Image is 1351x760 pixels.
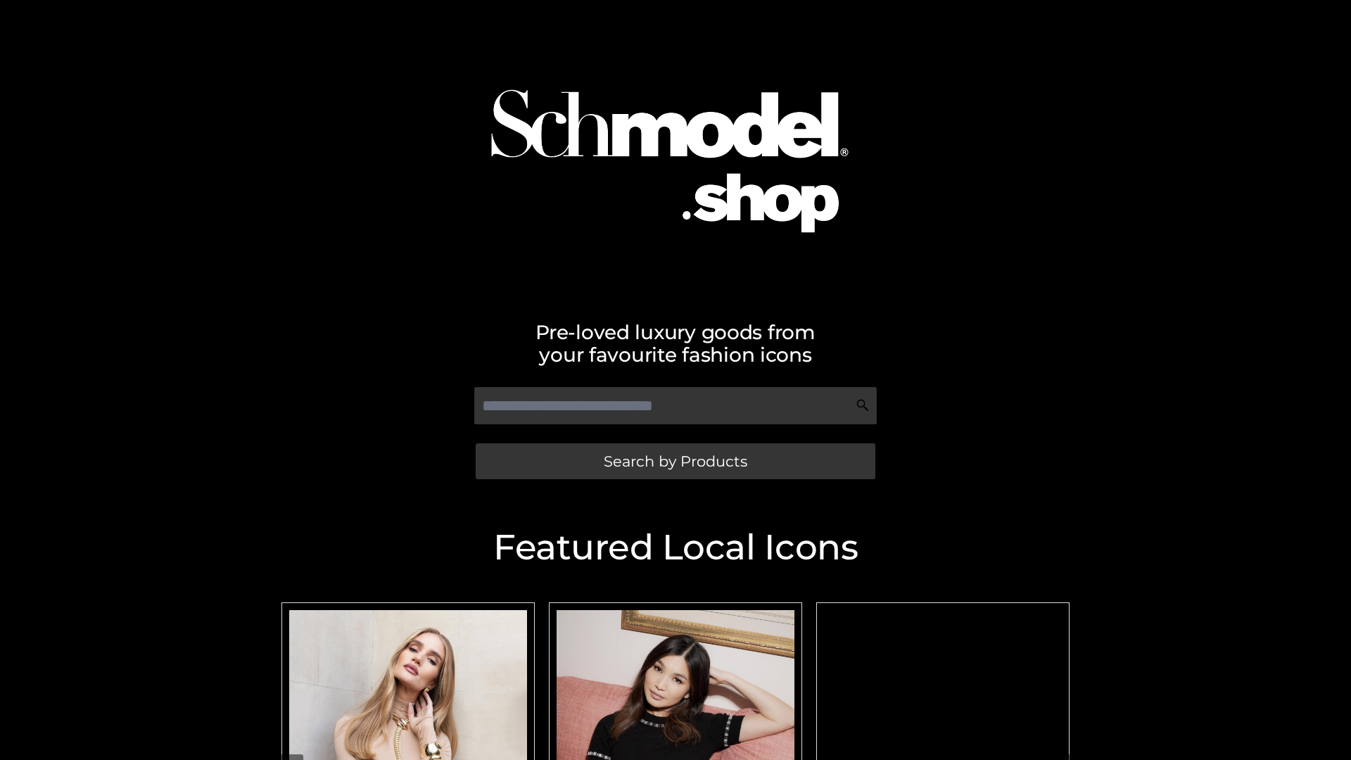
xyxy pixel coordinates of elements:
[274,321,1077,366] h2: Pre-loved luxury goods from your favourite fashion icons
[856,398,870,412] img: Search Icon
[476,443,875,479] a: Search by Products
[274,530,1077,565] h2: Featured Local Icons​
[604,454,747,469] span: Search by Products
